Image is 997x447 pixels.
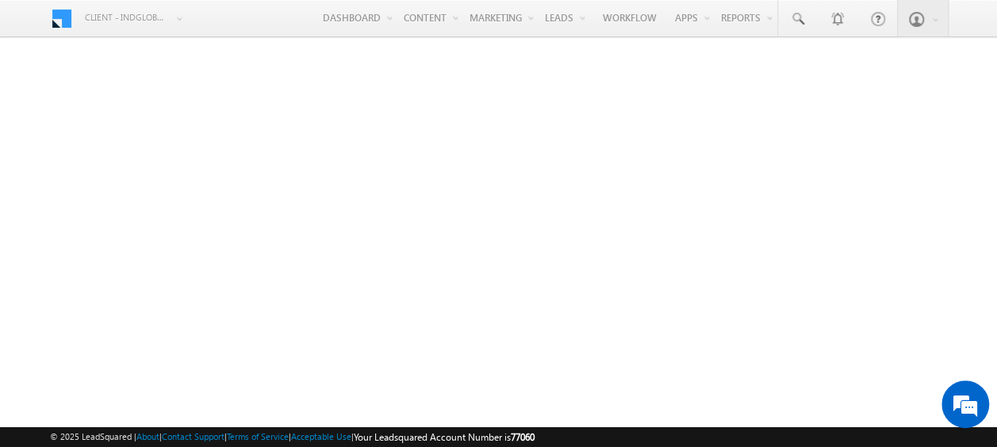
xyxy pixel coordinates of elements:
span: 77060 [511,431,535,443]
a: Contact Support [162,431,224,441]
a: Acceptable Use [291,431,351,441]
a: About [136,431,159,441]
span: © 2025 LeadSquared | | | | | [50,430,535,445]
span: Client - indglobal1 (77060) [85,10,168,25]
a: Terms of Service [227,431,289,441]
span: Your Leadsquared Account Number is [354,431,535,443]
